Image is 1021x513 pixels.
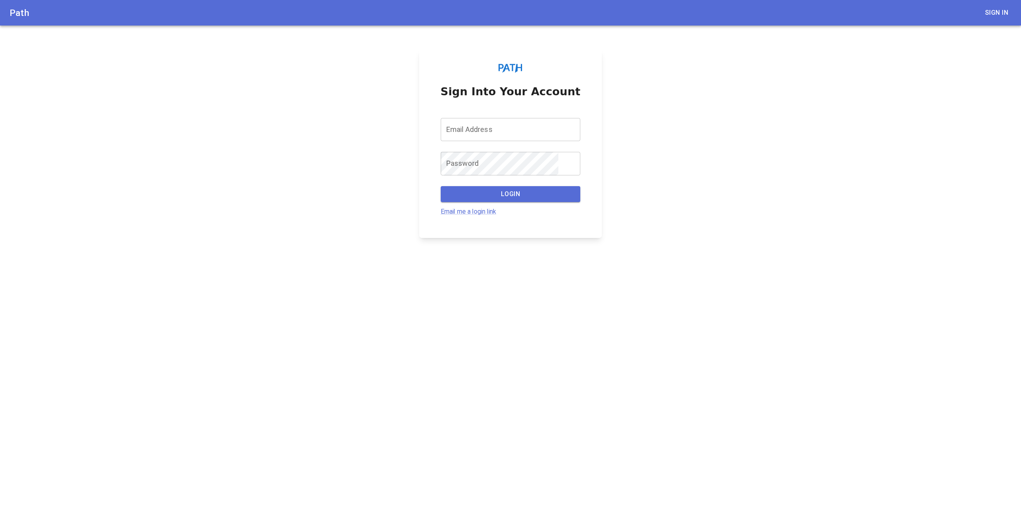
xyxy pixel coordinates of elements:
[441,84,581,100] h2: Sign Into Your Account
[499,64,522,73] img: logo
[10,6,982,20] h6: Path
[982,5,1011,21] a: Sign In
[441,208,497,215] a: Email me a login link
[441,186,581,202] button: Login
